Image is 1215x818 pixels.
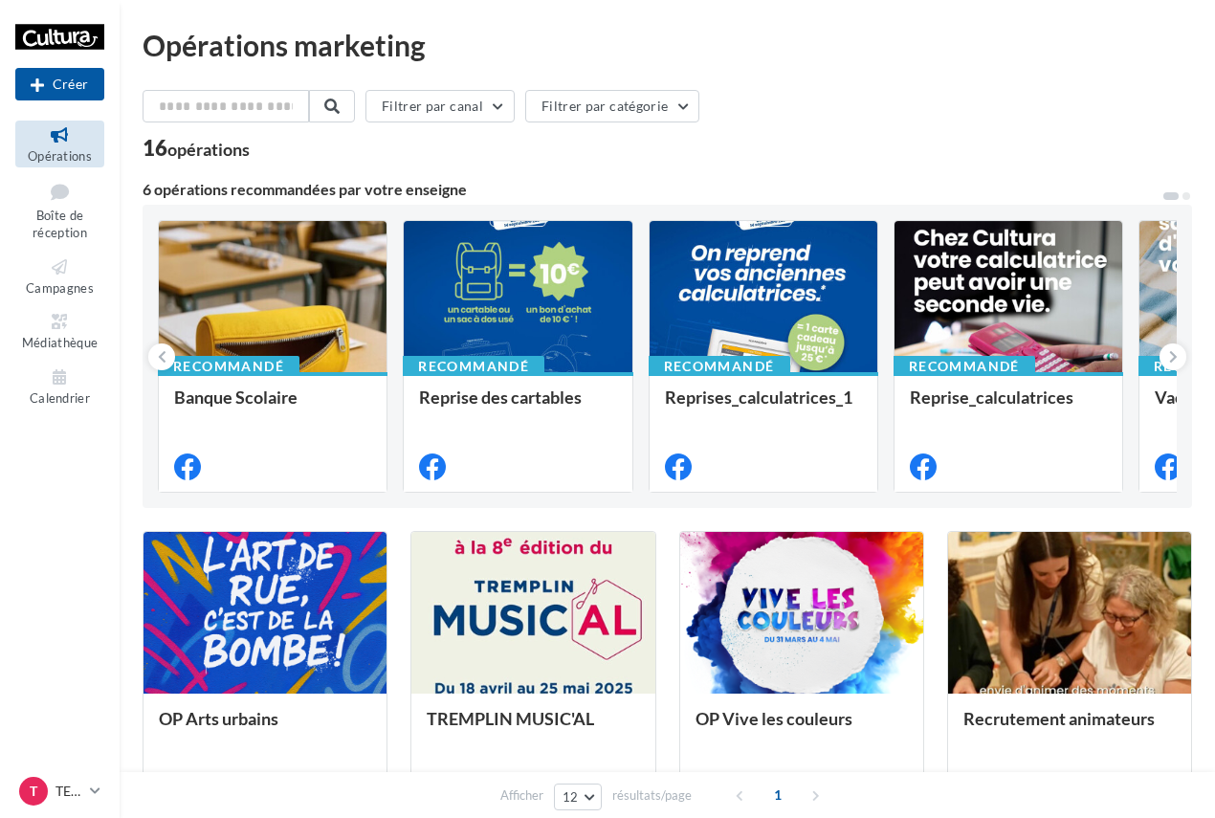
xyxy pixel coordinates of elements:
span: Banque Scolaire [174,387,298,408]
p: TERVILLE [55,782,82,801]
span: Médiathèque [22,335,99,350]
span: Afficher [500,786,543,805]
div: Recommandé [403,356,544,377]
span: Boîte de réception [33,208,87,241]
div: 16 [143,138,250,159]
a: Boîte de réception [15,175,104,245]
div: opérations [167,141,250,158]
span: Reprises_calculatrices_1 [665,387,852,408]
span: TREMPLIN MUSIC'AL [427,708,594,729]
div: Recommandé [649,356,790,377]
a: Opérations [15,121,104,167]
span: Campagnes [26,280,94,296]
button: Filtrer par canal [365,90,515,122]
span: 12 [563,789,579,805]
a: Campagnes [15,253,104,299]
a: Médiathèque [15,307,104,354]
div: Recommandé [158,356,299,377]
span: résultats/page [612,786,692,805]
span: OP Vive les couleurs [696,708,852,729]
span: Calendrier [30,390,90,406]
span: 1 [762,780,793,810]
button: 12 [554,784,603,810]
span: OP Arts urbains [159,708,278,729]
span: Opérations [28,148,92,164]
a: T TERVILLE [15,773,104,809]
button: Filtrer par catégorie [525,90,699,122]
span: T [30,782,37,801]
div: Opérations marketing [143,31,1192,59]
div: Nouvelle campagne [15,68,104,100]
span: Recrutement animateurs [963,708,1155,729]
span: Reprise_calculatrices [910,387,1073,408]
a: Calendrier [15,363,104,409]
div: Recommandé [894,356,1035,377]
div: 6 opérations recommandées par votre enseigne [143,182,1161,197]
span: Reprise des cartables [419,387,582,408]
button: Créer [15,68,104,100]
